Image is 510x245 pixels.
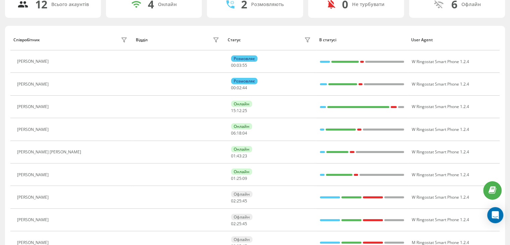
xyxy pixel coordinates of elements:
span: 18 [237,130,241,136]
span: 45 [242,198,247,204]
span: 00 [231,85,236,91]
div: : : [231,154,247,158]
span: 01 [231,153,236,159]
span: W Ringostat Smart Phone 1.2.4 [411,59,469,64]
span: W Ringostat Smart Phone 1.2.4 [411,172,469,178]
span: 01 [231,176,236,181]
div: : : [231,199,247,203]
div: Онлайн [158,2,177,7]
div: Онлайн [231,123,252,130]
span: 25 [237,221,241,227]
div: [PERSON_NAME] [17,127,50,132]
div: [PERSON_NAME] [17,82,50,87]
span: 25 [237,176,241,181]
div: Онлайн [231,101,252,107]
span: 04 [242,130,247,136]
div: Розмовляють [251,2,284,7]
span: 06 [231,130,236,136]
div: User Agent [411,38,497,42]
div: Розмовляє [231,55,258,62]
div: В статусі [319,38,405,42]
span: 12 [237,108,241,113]
div: Open Intercom Messenger [487,207,503,223]
div: [PERSON_NAME] [17,173,50,177]
div: : : [231,86,247,90]
div: Співробітник [13,38,40,42]
span: 43 [237,153,241,159]
div: Статус [228,38,241,42]
div: Розмовляє [231,78,258,84]
span: 02 [231,221,236,227]
span: 45 [242,221,247,227]
div: [PERSON_NAME] [17,195,50,200]
span: 25 [242,108,247,113]
div: [PERSON_NAME] [17,59,50,64]
div: [PERSON_NAME] [PERSON_NAME] [17,150,83,154]
span: 03 [237,62,241,68]
span: 02 [237,85,241,91]
div: [PERSON_NAME] [17,217,50,222]
div: [PERSON_NAME] [17,240,50,245]
span: 25 [237,198,241,204]
div: Всього акаунтів [51,2,89,7]
span: 00 [231,62,236,68]
span: 23 [242,153,247,159]
div: Онлайн [231,146,252,152]
span: 55 [242,62,247,68]
span: W Ringostat Smart Phone 1.2.4 [411,81,469,87]
div: Не турбувати [352,2,385,7]
div: Офлайн [461,2,480,7]
div: : : [231,108,247,113]
span: W Ringostat Smart Phone 1.2.4 [411,104,469,109]
div: : : [231,63,247,68]
div: : : [231,176,247,181]
span: 09 [242,176,247,181]
span: 02 [231,198,236,204]
div: Відділ [136,38,148,42]
div: Онлайн [231,168,252,175]
div: Офлайн [231,191,252,197]
span: W Ringostat Smart Phone 1.2.4 [411,149,469,155]
div: [PERSON_NAME] [17,104,50,109]
span: W Ringostat Smart Phone 1.2.4 [411,194,469,200]
span: W Ringostat Smart Phone 1.2.4 [411,217,469,223]
div: Офлайн [231,236,252,243]
div: : : [231,131,247,136]
span: 44 [242,85,247,91]
div: : : [231,222,247,226]
div: Офлайн [231,214,252,220]
span: 15 [231,108,236,113]
span: W Ringostat Smart Phone 1.2.4 [411,127,469,132]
